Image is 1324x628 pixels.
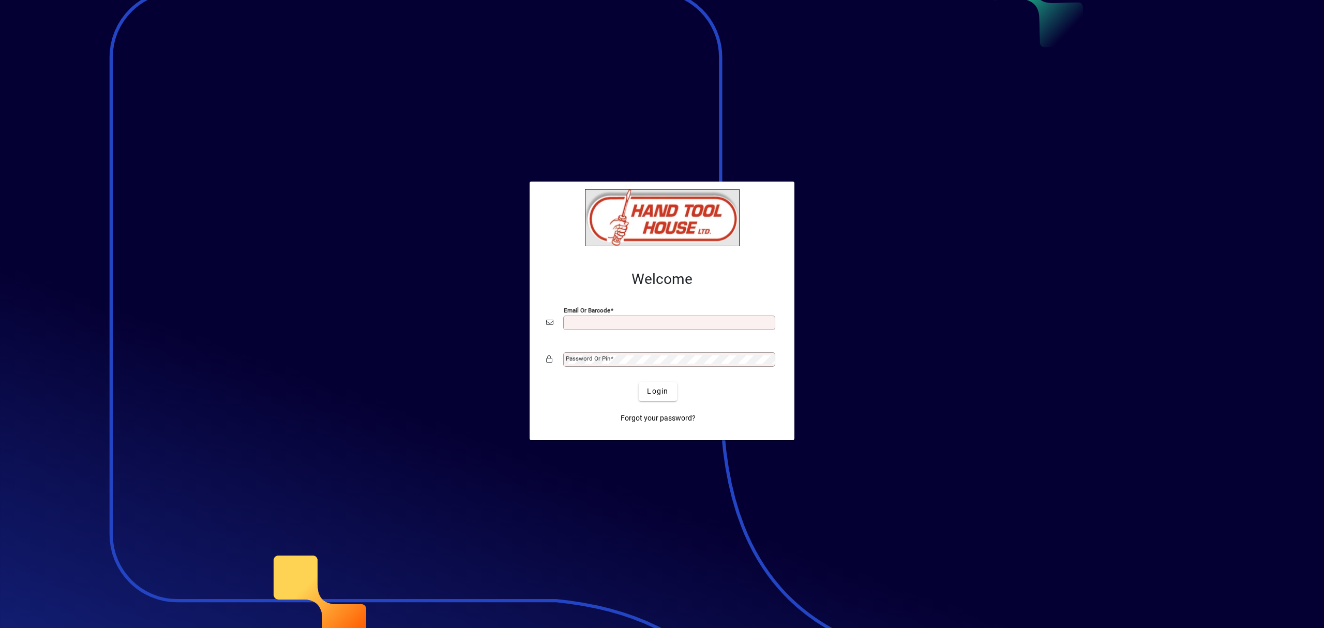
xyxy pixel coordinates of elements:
mat-label: Password or Pin [566,355,610,362]
span: Login [647,386,668,397]
a: Forgot your password? [616,409,700,428]
h2: Welcome [546,271,778,288]
mat-label: Email or Barcode [564,306,610,313]
span: Forgot your password? [621,413,696,424]
button: Login [639,382,676,401]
